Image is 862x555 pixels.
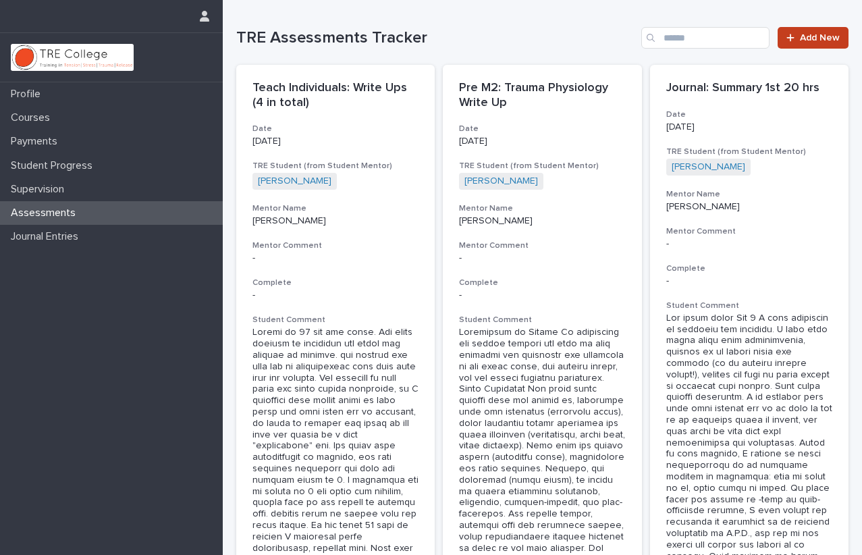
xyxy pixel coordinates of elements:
[5,135,68,148] p: Payments
[666,189,832,200] h3: Mentor Name
[666,226,832,237] h3: Mentor Comment
[252,240,419,251] h3: Mentor Comment
[666,275,832,287] p: -
[666,147,832,157] h3: TRE Student (from Student Mentor)
[666,263,832,274] h3: Complete
[459,161,625,171] h3: TRE Student (from Student Mentor)
[5,183,75,196] p: Supervision
[252,136,419,147] p: [DATE]
[252,215,419,227] p: [PERSON_NAME]
[252,277,419,288] h3: Complete
[666,201,832,213] p: [PERSON_NAME]
[459,277,625,288] h3: Complete
[252,161,419,171] h3: TRE Student (from Student Mentor)
[459,315,625,325] h3: Student Comment
[459,215,625,227] p: [PERSON_NAME]
[5,159,103,172] p: Student Progress
[258,176,331,187] a: [PERSON_NAME]
[459,203,625,214] h3: Mentor Name
[252,203,419,214] h3: Mentor Name
[5,207,86,219] p: Assessments
[459,136,625,147] p: [DATE]
[5,230,89,243] p: Journal Entries
[666,122,832,133] p: [DATE]
[236,28,636,48] h1: TRE Assessments Tracker
[5,111,61,124] p: Courses
[459,240,625,251] h3: Mentor Comment
[666,238,832,250] div: -
[252,290,419,301] p: -
[459,124,625,134] h3: Date
[464,176,538,187] a: [PERSON_NAME]
[459,81,625,110] p: Pre M2: Trauma Physiology Write Up
[252,315,419,325] h3: Student Comment
[666,300,832,311] h3: Student Comment
[252,253,419,264] div: -
[778,27,848,49] a: Add New
[666,81,832,96] p: Journal: Summary 1st 20 hrs
[5,88,51,101] p: Profile
[641,27,770,49] input: Search
[459,253,625,264] div: -
[11,44,134,71] img: L01RLPSrRaOWR30Oqb5K
[800,33,840,43] span: Add New
[666,109,832,120] h3: Date
[252,81,419,110] p: Teach Individuals: Write Ups (4 in total)
[252,124,419,134] h3: Date
[672,161,745,173] a: [PERSON_NAME]
[459,290,625,301] p: -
